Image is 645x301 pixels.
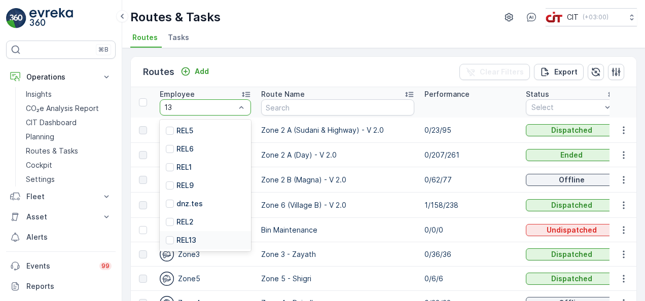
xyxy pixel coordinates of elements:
[26,72,95,82] p: Operations
[101,262,110,270] p: 99
[26,132,54,142] p: Planning
[6,256,116,276] a: Events99
[261,175,414,185] p: Zone 2 B (Magna) - V 2.0
[26,212,95,222] p: Asset
[424,200,516,210] p: 1/158/238
[261,150,414,160] p: Zone 2 A (Day) - V 2.0
[139,226,147,234] div: Toggle Row Selected
[98,46,109,54] p: ⌘B
[26,146,78,156] p: Routes & Tasks
[526,224,617,236] button: Undispatched
[554,67,578,77] p: Export
[551,249,592,259] p: Dispatched
[546,12,563,23] img: cit-logo_pOk6rL0.png
[139,201,147,209] div: Toggle Row Selected
[168,32,189,43] span: Tasks
[26,118,77,128] p: CIT Dashboard
[160,272,251,286] div: Zone5
[139,275,147,283] div: Toggle Row Selected
[261,89,305,99] p: Route Name
[261,200,414,210] p: Zone 6 (Village B) - V 2.0
[26,160,52,170] p: Cockpit
[424,225,516,235] p: 0/0/0
[139,176,147,184] div: Toggle Row Selected
[261,249,414,259] p: Zone 3 - Zayath
[26,103,99,114] p: CO₂e Analysis Report
[480,67,524,77] p: Clear Filters
[22,172,116,186] a: Settings
[176,180,194,191] p: REL9
[526,248,617,260] button: Dispatched
[29,8,73,28] img: logo_light-DOdMpM7g.png
[424,274,516,284] p: 0/6/6
[160,272,174,286] img: svg%3e
[22,130,116,144] a: Planning
[424,175,516,185] p: 0/62/77
[546,8,637,26] button: CIT(+03:00)
[424,89,470,99] p: Performance
[176,217,194,227] p: REL2
[560,150,583,160] p: Ended
[424,125,516,135] p: 0/23/95
[261,274,414,284] p: Zone 5 - Shigri
[139,151,147,159] div: Toggle Row Selected
[22,87,116,101] a: Insights
[526,273,617,285] button: Dispatched
[26,281,112,291] p: Reports
[526,174,617,186] button: Offline
[195,66,209,77] p: Add
[160,89,195,99] p: Employee
[22,158,116,172] a: Cockpit
[526,199,617,211] button: Dispatched
[551,125,592,135] p: Dispatched
[6,8,26,28] img: logo
[424,249,516,259] p: 0/36/36
[176,162,192,172] p: REL1
[6,276,116,296] a: Reports
[531,102,601,112] p: Select
[143,65,174,79] p: Routes
[176,65,213,78] button: Add
[26,192,95,202] p: Fleet
[132,32,158,43] span: Routes
[22,116,116,130] a: CIT Dashboard
[551,274,592,284] p: Dispatched
[559,175,585,185] p: Offline
[176,126,193,136] p: REL5
[526,89,549,99] p: Status
[176,199,203,209] p: dnz.tes
[6,227,116,247] a: Alerts
[139,126,147,134] div: Toggle Row Selected
[551,200,592,210] p: Dispatched
[526,149,617,161] button: Ended
[26,174,55,184] p: Settings
[6,186,116,207] button: Fleet
[176,144,194,154] p: REL6
[160,247,174,261] img: svg%3e
[6,207,116,227] button: Asset
[139,250,147,258] div: Toggle Row Selected
[160,247,251,261] div: Zone3
[26,89,52,99] p: Insights
[547,225,597,235] p: Undispatched
[6,67,116,87] button: Operations
[22,144,116,158] a: Routes & Tasks
[130,9,221,25] p: Routes & Tasks
[459,64,530,80] button: Clear Filters
[26,232,112,242] p: Alerts
[261,125,414,135] p: Zone 2 A (Sudani & Highway) - V 2.0
[526,124,617,136] button: Dispatched
[583,13,608,21] p: ( +03:00 )
[176,235,196,245] p: REL13
[22,101,116,116] a: CO₂e Analysis Report
[261,99,414,116] input: Search
[567,12,579,22] p: CIT
[534,64,584,80] button: Export
[26,261,93,271] p: Events
[424,150,516,160] p: 0/207/261
[261,225,414,235] p: Bin Maintenance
